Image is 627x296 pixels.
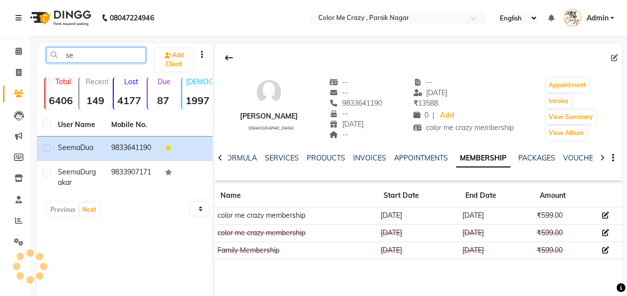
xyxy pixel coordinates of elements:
td: [DATE] [459,207,534,225]
th: Start Date [377,184,459,207]
td: ₹599.00 [533,207,599,225]
span: -- [329,88,348,97]
span: 0 [413,111,428,120]
span: [DATE] [329,120,364,129]
button: View Summary [546,110,596,124]
span: 13588 [413,99,437,108]
button: View Album [546,126,586,140]
a: INVOICES [353,153,386,162]
td: [DATE] [377,224,459,242]
img: avatar [254,77,284,107]
strong: 87 [148,94,179,107]
p: Due [150,77,179,86]
p: Lost [118,77,145,86]
th: User Name [52,114,105,137]
strong: 6406 [45,94,76,107]
span: ₹ [413,99,418,108]
button: Next [80,203,99,217]
td: 9833641190 [105,137,159,161]
strong: 149 [79,94,110,107]
a: APPOINTMENTS [394,153,448,162]
span: color me crazy membership [413,123,514,132]
b: 08047224946 [110,4,154,32]
td: [DATE] [459,242,534,259]
p: [DEMOGRAPHIC_DATA] [186,77,213,86]
img: logo [25,4,94,32]
span: Dua [80,143,93,152]
button: Invoice [546,94,571,108]
td: ₹599.00 [533,224,599,242]
input: Search by Name/Mobile/Email/Code [46,47,146,63]
div: Back to Client [218,48,239,67]
p: Total [49,77,76,86]
a: VOUCHERS [563,153,603,162]
span: [DATE] [413,88,447,97]
td: ₹599.00 [533,242,599,259]
a: SERVICES [265,153,299,162]
a: PACKAGES [518,153,555,162]
p: Recent [83,77,110,86]
strong: 1997 [182,94,213,107]
td: 9833907171 [105,161,159,194]
span: -- [329,130,348,139]
span: | [432,110,434,121]
span: 9833641190 [329,99,382,108]
td: color me crazy membership [214,207,377,225]
td: color me crazy membership [214,224,377,242]
span: -- [329,78,348,87]
span: [DEMOGRAPHIC_DATA] [248,126,294,131]
a: FORMULA [222,153,257,162]
th: End Date [459,184,534,207]
span: Seema [58,167,80,176]
span: -- [329,109,348,118]
strong: 4177 [114,94,145,107]
span: Seema [58,143,80,152]
span: -- [413,78,432,87]
th: Mobile No. [105,114,159,137]
td: [DATE] [377,242,459,259]
a: Add Client [155,48,193,71]
button: Appointment [546,78,589,92]
td: [DATE] [459,224,534,242]
td: Family Membership [214,242,377,259]
span: Admin [586,13,608,23]
td: [DATE] [377,207,459,225]
a: MEMBERSHIP [456,149,510,167]
div: [PERSON_NAME] [240,111,298,122]
th: Name [214,184,377,207]
img: Admin [564,9,581,26]
a: Add [438,109,455,123]
th: Amount [533,184,599,207]
a: PRODUCTS [307,153,345,162]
